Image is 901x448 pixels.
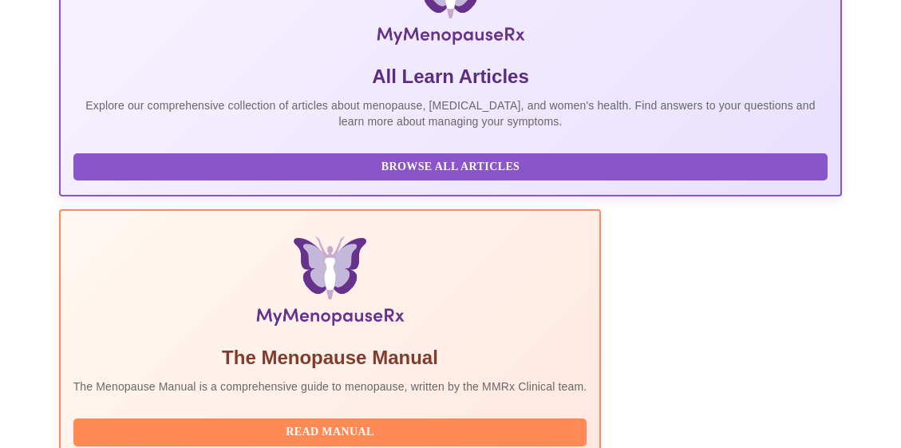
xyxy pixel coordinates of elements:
a: Read Manual [73,424,591,438]
span: Browse All Articles [89,157,812,177]
p: The Menopause Manual is a comprehensive guide to menopause, written by the MMRx Clinical team. [73,379,587,394]
h5: The Menopause Manual [73,345,587,371]
img: Menopause Manual [155,236,505,332]
a: Browse All Articles [73,159,832,172]
p: Explore our comprehensive collection of articles about menopause, [MEDICAL_DATA], and women's hea... [73,97,828,129]
h5: All Learn Articles [73,64,828,89]
button: Browse All Articles [73,153,828,181]
span: Read Manual [89,422,571,442]
button: Read Manual [73,418,587,446]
